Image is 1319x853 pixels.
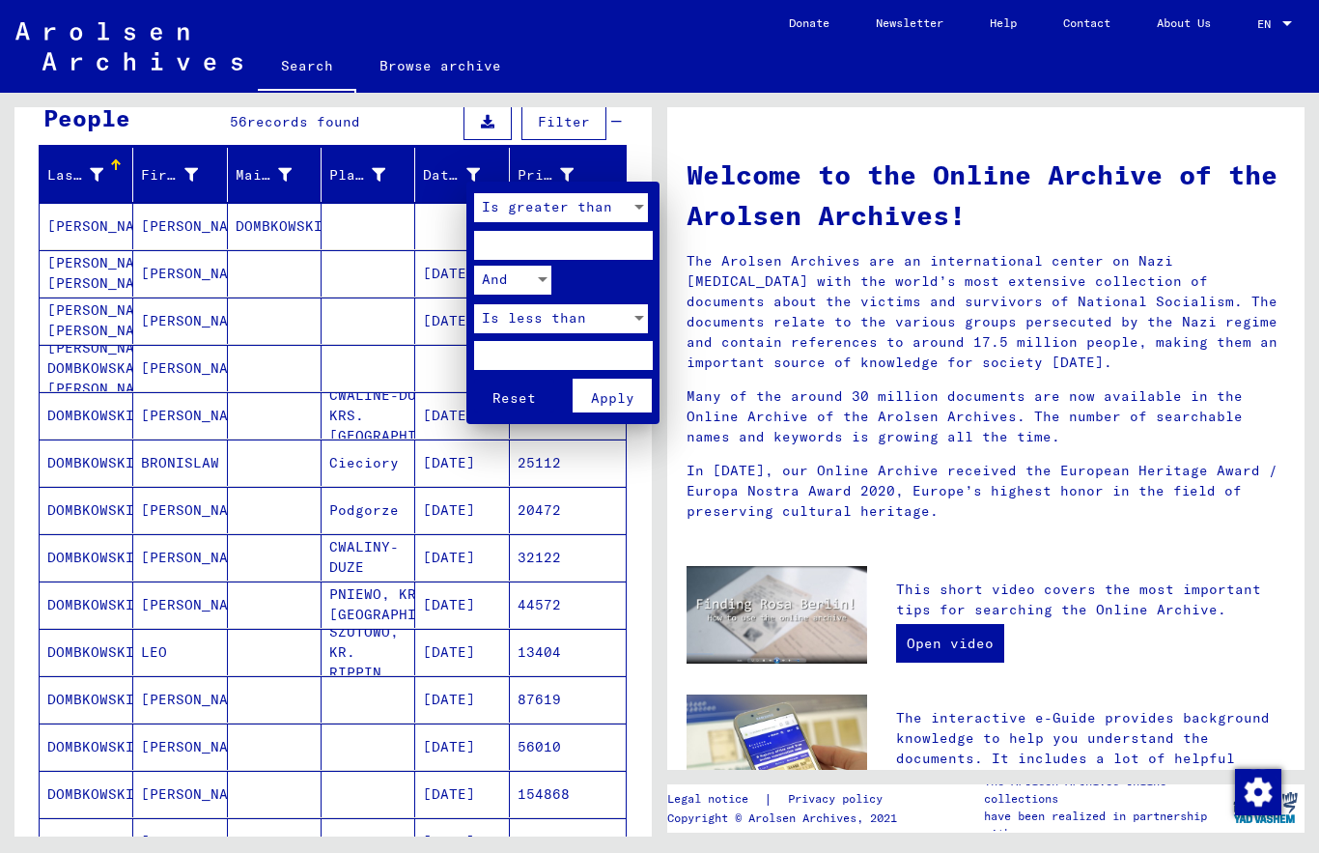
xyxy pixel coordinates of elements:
[482,198,612,215] span: Is greater than
[590,388,633,406] span: Apply
[482,308,586,326] span: Is less than
[482,270,508,287] span: And
[474,378,554,412] button: Reset
[1235,769,1281,815] img: Change consent
[492,388,536,406] span: Reset
[572,378,652,412] button: Apply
